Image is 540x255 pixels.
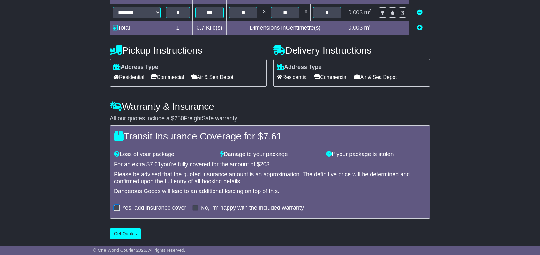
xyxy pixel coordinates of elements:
[260,4,268,21] td: x
[110,228,141,239] button: Get Quotes
[260,161,270,168] span: 203
[417,9,423,16] a: Remove this item
[113,72,144,82] span: Residential
[151,72,184,82] span: Commercial
[197,25,205,31] span: 0.7
[110,45,267,56] h4: Pickup Instructions
[364,25,371,31] span: m
[364,9,371,16] span: m
[110,115,430,122] div: All our quotes include a $ FreightSafe warranty.
[93,248,185,253] span: © One World Courier 2025. All rights reserved.
[277,72,308,82] span: Residential
[323,151,429,158] div: If your package is stolen
[314,72,347,82] span: Commercial
[110,101,430,112] h4: Warranty & Insurance
[226,21,344,35] td: Dimensions in Centimetre(s)
[110,21,163,35] td: Total
[191,72,234,82] span: Air & Sea Depot
[114,171,426,185] div: Please be advised that the quoted insurance amount is an approximation. The definitive price will...
[192,21,226,35] td: Kilo(s)
[114,188,426,195] div: Dangerous Goods will lead to an additional loading on top of this.
[263,131,281,141] span: 7.61
[348,9,363,16] span: 0.003
[273,45,430,56] h4: Delivery Instructions
[163,21,193,35] td: 1
[114,131,426,141] h4: Transit Insurance Coverage for $
[174,115,184,122] span: 250
[302,4,310,21] td: x
[217,151,323,158] div: Damage to your package
[150,161,161,168] span: 7.61
[369,24,371,28] sup: 3
[354,72,397,82] span: Air & Sea Depot
[122,205,186,212] label: Yes, add insurance cover
[369,8,371,13] sup: 3
[417,25,423,31] a: Add new item
[348,25,363,31] span: 0.003
[200,205,304,212] label: No, I'm happy with the included warranty
[113,64,158,71] label: Address Type
[111,151,217,158] div: Loss of your package
[277,64,322,71] label: Address Type
[114,161,426,168] div: For an extra $ you're fully covered for the amount of $ .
